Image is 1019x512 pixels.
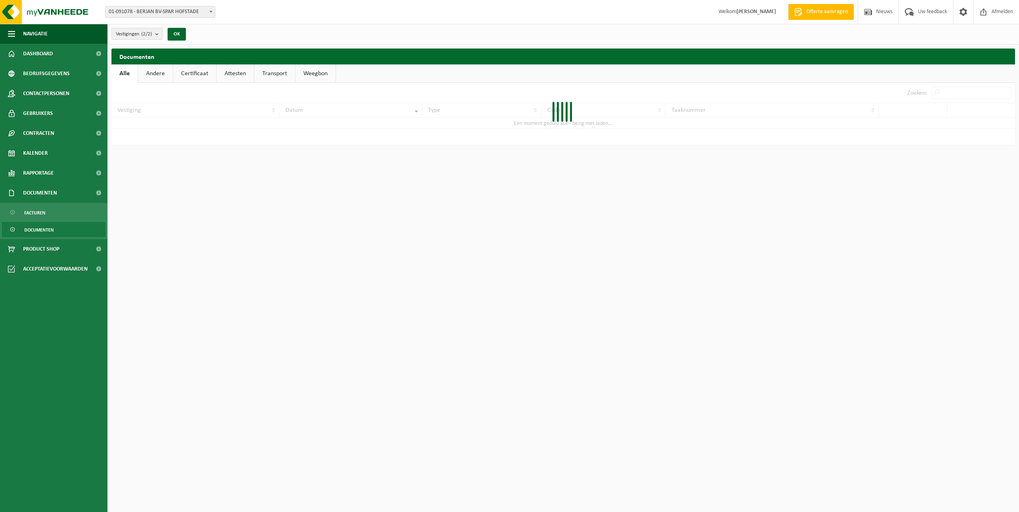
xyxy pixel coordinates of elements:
[23,163,54,183] span: Rapportage
[23,239,59,259] span: Product Shop
[23,103,53,123] span: Gebruikers
[24,222,54,238] span: Documenten
[23,143,48,163] span: Kalender
[217,64,254,83] a: Attesten
[4,494,133,512] iframe: chat widget
[23,123,54,143] span: Contracten
[116,28,152,40] span: Vestigingen
[168,28,186,41] button: OK
[23,44,53,64] span: Dashboard
[111,28,163,40] button: Vestigingen(2/2)
[141,31,152,37] count: (2/2)
[173,64,216,83] a: Certificaat
[23,84,69,103] span: Contactpersonen
[788,4,854,20] a: Offerte aanvragen
[736,9,776,15] strong: [PERSON_NAME]
[804,8,850,16] span: Offerte aanvragen
[24,205,45,220] span: Facturen
[105,6,215,18] span: 01-091078 - BERJAN BV-SPAR HOFSTADE
[111,64,138,83] a: Alle
[23,64,70,84] span: Bedrijfsgegevens
[2,222,105,237] a: Documenten
[295,64,336,83] a: Weegbon
[23,24,48,44] span: Navigatie
[2,205,105,220] a: Facturen
[111,49,1015,64] h2: Documenten
[254,64,295,83] a: Transport
[138,64,173,83] a: Andere
[23,183,57,203] span: Documenten
[23,259,88,279] span: Acceptatievoorwaarden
